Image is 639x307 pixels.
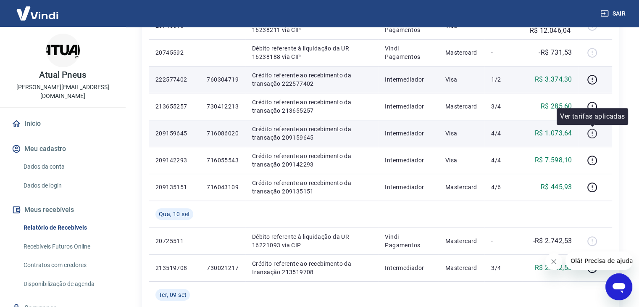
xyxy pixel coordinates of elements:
p: 3/4 [491,264,516,272]
span: Olá! Precisa de ajuda? [5,6,71,13]
p: 3/4 [491,102,516,111]
p: Crédito referente ao recebimento da transação 213519708 [252,259,371,276]
p: Mastercard [445,48,478,57]
p: Débito referente à liquidação da UR 16238188 via CIP [252,44,371,61]
img: b7dbf8c6-a9bd-4944-97d5-addfc2141217.jpeg [46,34,80,67]
p: R$ 7.598,10 [535,155,572,165]
img: Vindi [10,0,65,26]
p: Atual Pneus [39,71,86,79]
p: 1/2 [491,75,516,84]
a: Recebíveis Futuros Online [20,238,116,255]
p: Débito referente à liquidação da UR 16221093 via CIP [252,233,371,249]
p: Ver tarifas aplicadas [560,111,625,122]
p: Crédito referente ao recebimento da transação 222577402 [252,71,371,88]
p: Visa [445,129,478,138]
p: Vindi Pagamentos [385,233,431,249]
p: Crédito referente ao recebimento da transação 213655257 [252,98,371,115]
p: R$ 1.073,64 [535,128,572,138]
p: 730412213 [207,102,239,111]
p: Mastercard [445,183,478,191]
p: R$ 445,93 [541,182,572,192]
p: [PERSON_NAME][EMAIL_ADDRESS][DOMAIN_NAME] [7,83,119,101]
p: - [491,237,516,245]
a: Início [10,114,116,133]
p: Intermediador [385,183,431,191]
iframe: Fechar mensagem [545,253,562,270]
p: Intermediador [385,129,431,138]
p: Intermediador [385,75,431,84]
p: Mastercard [445,264,478,272]
p: 716086020 [207,129,239,138]
p: 4/4 [491,156,516,164]
button: Meu cadastro [10,140,116,158]
p: Mastercard [445,237,478,245]
p: Intermediador [385,156,431,164]
p: 209142293 [155,156,193,164]
p: - [491,48,516,57]
p: 4/6 [491,183,516,191]
p: Intermediador [385,102,431,111]
p: -R$ 2.742,53 [533,236,572,246]
p: Visa [445,156,478,164]
p: 20745592 [155,48,193,57]
p: 209135151 [155,183,193,191]
iframe: Botão para abrir a janela de mensagens [605,273,632,300]
p: 222577402 [155,75,193,84]
p: -R$ 731,53 [539,48,572,58]
p: 760304719 [207,75,239,84]
a: Relatório de Recebíveis [20,219,116,236]
button: Meus recebíveis [10,201,116,219]
span: Ter, 09 set [159,291,187,299]
p: 4/4 [491,129,516,138]
p: 730021217 [207,264,239,272]
p: Crédito referente ao recebimento da transação 209159645 [252,125,371,142]
a: Disponibilização de agenda [20,275,116,293]
p: Intermediador [385,264,431,272]
p: Vindi Pagamentos [385,44,431,61]
p: 213655257 [155,102,193,111]
a: Dados da conta [20,158,116,175]
p: 213519708 [155,264,193,272]
p: 716055543 [207,156,239,164]
a: Dados de login [20,177,116,194]
p: 716043109 [207,183,239,191]
p: R$ 3.374,30 [535,74,572,85]
a: Contratos com credores [20,257,116,274]
span: Qua, 10 set [159,210,190,218]
p: 20725511 [155,237,193,245]
button: Sair [599,6,629,21]
p: Mastercard [445,102,478,111]
iframe: Mensagem da empresa [565,251,632,270]
p: R$ 285,60 [541,101,572,111]
p: Crédito referente ao recebimento da transação 209142293 [252,152,371,169]
p: 209159645 [155,129,193,138]
p: R$ 2.742,53 [535,263,572,273]
p: Crédito referente ao recebimento da transação 209135151 [252,179,371,196]
p: Visa [445,75,478,84]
